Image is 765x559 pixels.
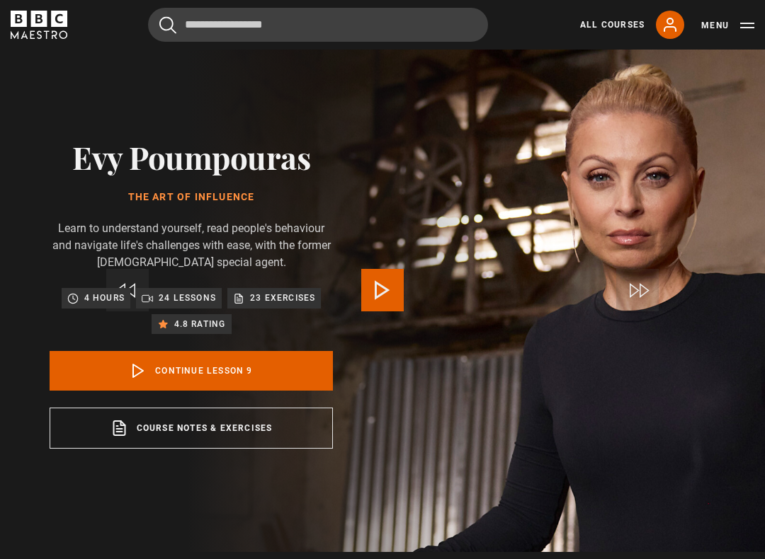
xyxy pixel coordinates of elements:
button: Toggle navigation [701,18,754,33]
p: Learn to understand yourself, read people's behaviour and navigate life's challenges with ease, w... [50,220,333,271]
a: All Courses [580,18,645,31]
svg: BBC Maestro [11,11,67,39]
p: 4 hours [84,291,125,305]
p: 24 lessons [159,291,216,305]
p: 23 exercises [250,291,315,305]
p: 4.8 rating [174,317,226,331]
h2: Evy Poumpouras [50,139,333,175]
h1: The Art of Influence [50,192,333,203]
button: Submit the search query [159,16,176,34]
input: Search [148,8,488,42]
a: Continue lesson 9 [50,351,333,391]
a: Course notes & exercises [50,408,333,449]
